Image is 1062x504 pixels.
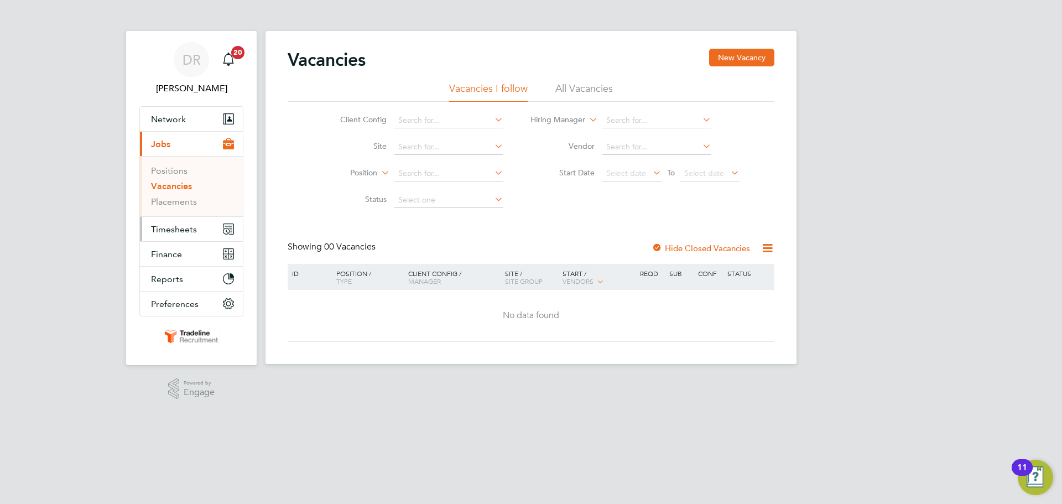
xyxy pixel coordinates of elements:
label: Position [314,168,377,179]
button: New Vacancy [709,49,774,66]
span: DR [183,53,201,67]
span: To [664,165,678,180]
div: Conf [695,264,724,283]
a: 20 [217,42,240,77]
a: Go to home page [139,328,243,345]
div: Status [725,264,773,283]
label: Start Date [531,168,595,178]
input: Search for... [394,166,503,181]
div: No data found [289,310,773,321]
label: Site [323,141,387,151]
h2: Vacancies [288,49,366,71]
span: Finance [151,249,182,259]
button: Network [140,107,243,131]
input: Search for... [602,139,711,155]
input: Search for... [394,113,503,128]
input: Search for... [394,139,503,155]
span: 20 [231,46,244,59]
div: ID [289,264,328,283]
label: Hide Closed Vacancies [652,243,750,253]
button: Reports [140,267,243,291]
div: Showing [288,241,378,253]
label: Vendor [531,141,595,151]
li: All Vacancies [555,82,613,102]
div: Sub [667,264,695,283]
input: Select one [394,193,503,208]
div: Start / [560,264,637,292]
span: 00 Vacancies [324,241,376,252]
span: Reports [151,274,183,284]
span: Demi Richens [139,82,243,95]
span: Site Group [505,277,543,285]
div: Site / [502,264,560,290]
a: Vacancies [151,181,192,191]
input: Search for... [602,113,711,128]
a: Placements [151,196,197,207]
span: Manager [408,277,441,285]
span: Jobs [151,139,170,149]
button: Preferences [140,292,243,316]
div: 11 [1017,467,1027,482]
div: Reqd [637,264,666,283]
a: Positions [151,165,188,176]
button: Finance [140,242,243,266]
span: Vendors [563,277,594,285]
a: DR[PERSON_NAME] [139,42,243,95]
span: Timesheets [151,224,197,235]
button: Jobs [140,132,243,156]
label: Client Config [323,115,387,124]
span: Type [336,277,352,285]
button: Timesheets [140,217,243,241]
span: Powered by [184,378,215,388]
label: Hiring Manager [522,115,585,126]
img: tradelinerecruitment-logo-retina.png [163,328,220,345]
div: Jobs [140,156,243,216]
div: Client Config / [405,264,502,290]
label: Status [323,194,387,204]
nav: Main navigation [126,31,257,365]
button: Open Resource Center, 11 new notifications [1018,460,1053,495]
span: Preferences [151,299,199,309]
div: Position / [328,264,405,290]
a: Powered byEngage [168,378,215,399]
li: Vacancies I follow [449,82,528,102]
span: Network [151,114,186,124]
span: Engage [184,388,215,397]
span: Select date [606,168,646,178]
span: Select date [684,168,724,178]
